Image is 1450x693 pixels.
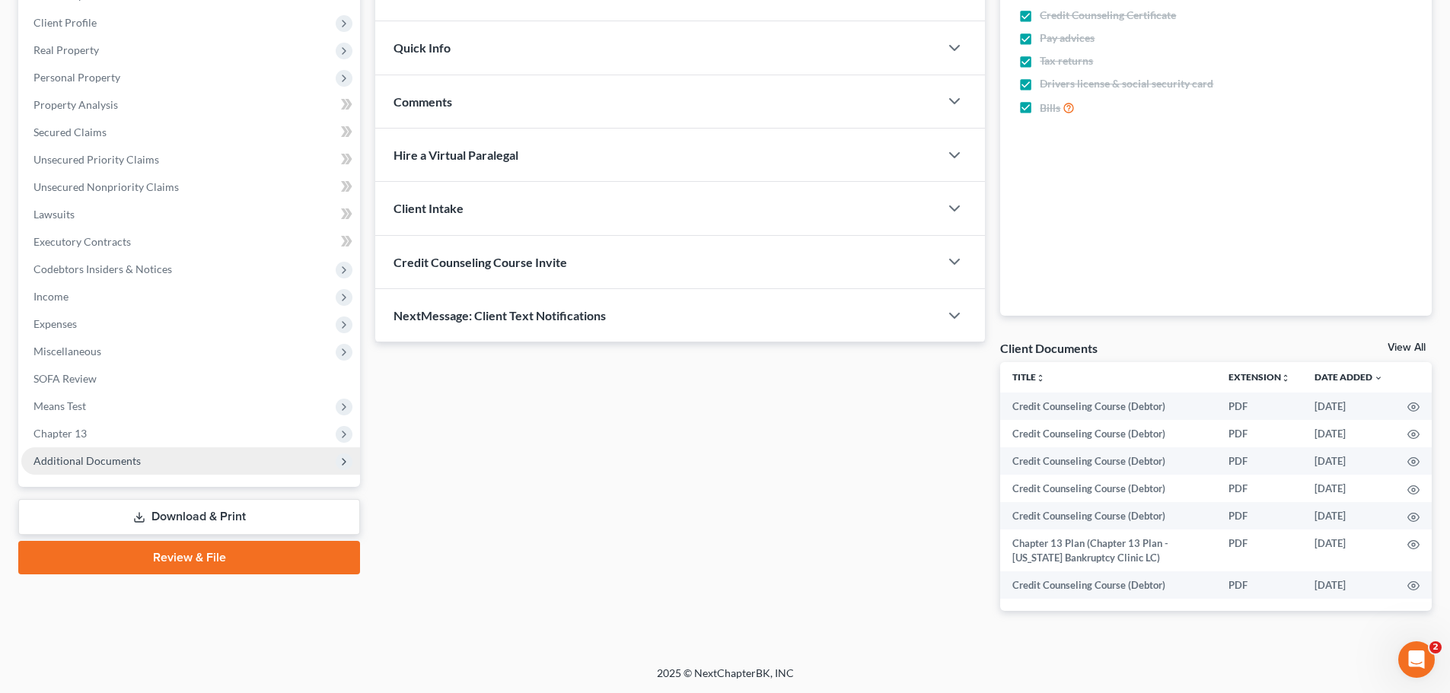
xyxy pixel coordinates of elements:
[33,43,99,56] span: Real Property
[1000,571,1216,599] td: Credit Counseling Course (Debtor)
[33,372,97,385] span: SOFA Review
[21,119,360,146] a: Secured Claims
[33,454,141,467] span: Additional Documents
[1000,475,1216,502] td: Credit Counseling Course (Debtor)
[33,290,69,303] span: Income
[33,235,131,248] span: Executory Contracts
[33,399,86,412] span: Means Test
[1216,502,1302,529] td: PDF
[1302,502,1395,529] td: [DATE]
[1216,529,1302,571] td: PDF
[33,153,159,166] span: Unsecured Priority Claims
[1216,447,1302,475] td: PDF
[21,91,360,119] a: Property Analysis
[1229,371,1290,383] a: Extensionunfold_more
[1000,420,1216,447] td: Credit Counseling Course (Debtor)
[33,16,97,29] span: Client Profile
[21,201,360,228] a: Lawsuits
[1012,371,1045,383] a: Titleunfold_more
[1040,8,1176,23] span: Credit Counseling Certificate
[21,365,360,393] a: SOFA Review
[1000,502,1216,529] td: Credit Counseling Course (Debtor)
[1216,393,1302,420] td: PDF
[1302,393,1395,420] td: [DATE]
[33,71,120,84] span: Personal Property
[1036,374,1045,383] i: unfold_more
[33,126,107,138] span: Secured Claims
[1040,30,1095,46] span: Pay advices
[1000,340,1098,356] div: Client Documents
[394,255,567,269] span: Credit Counseling Course Invite
[394,40,451,55] span: Quick Info
[394,308,606,323] span: NextMessage: Client Text Notifications
[1040,76,1213,91] span: Drivers license & social security card
[21,228,360,256] a: Executory Contracts
[1216,420,1302,447] td: PDF
[1040,53,1093,68] span: Tax returns
[33,262,172,275] span: Codebtors Insiders & Notices
[394,201,464,215] span: Client Intake
[1302,420,1395,447] td: [DATE]
[1429,641,1442,653] span: 2
[18,499,360,535] a: Download & Print
[292,666,1159,693] div: 2025 © NextChapterBK, INC
[1374,374,1383,383] i: expand_more
[33,345,101,358] span: Miscellaneous
[394,148,518,162] span: Hire a Virtual Paralegal
[1281,374,1290,383] i: unfold_more
[33,427,87,440] span: Chapter 13
[1000,447,1216,475] td: Credit Counseling Course (Debtor)
[1302,475,1395,502] td: [DATE]
[1302,447,1395,475] td: [DATE]
[33,98,118,111] span: Property Analysis
[21,146,360,173] a: Unsecured Priority Claims
[1040,100,1060,116] span: Bills
[1388,342,1426,353] a: View All
[33,180,179,193] span: Unsecured Nonpriority Claims
[21,173,360,201] a: Unsecured Nonpriority Claims
[33,317,77,330] span: Expenses
[1216,475,1302,502] td: PDF
[1398,641,1435,678] iframe: Intercom live chat
[394,94,452,109] span: Comments
[18,541,360,574] a: Review & File
[1000,393,1216,420] td: Credit Counseling Course (Debtor)
[1302,571,1395,599] td: [DATE]
[1000,529,1216,571] td: Chapter 13 Plan (Chapter 13 Plan - [US_STATE] Bankruptcy Clinic LC)
[1216,571,1302,599] td: PDF
[1302,529,1395,571] td: [DATE]
[1315,371,1383,383] a: Date Added expand_more
[33,208,75,221] span: Lawsuits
